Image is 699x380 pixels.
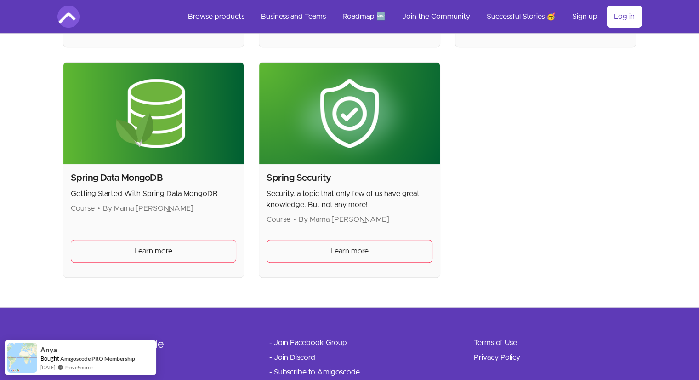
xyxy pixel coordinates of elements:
[71,172,237,184] h2: Spring Data MongoDB
[474,352,520,363] a: Privacy Policy
[565,6,605,28] a: Sign up
[395,6,477,28] a: Join the Community
[181,6,642,28] nav: Main
[40,355,59,362] span: Bought
[607,6,642,28] a: Log in
[269,367,360,378] a: - Subscribe to Amigoscode
[64,363,93,371] a: ProveSource
[40,346,57,354] span: Anya
[267,188,432,210] p: Security, a topic that only few of us have great knowledge. But not any more!
[103,205,193,212] span: By Mama [PERSON_NAME]
[474,337,517,348] a: Terms of Use
[254,6,333,28] a: Business and Teams
[71,240,237,263] a: Learn more
[479,6,563,28] a: Successful Stories 🥳
[71,205,95,212] span: Course
[335,6,393,28] a: Roadmap 🆕
[299,216,389,223] span: By Mama [PERSON_NAME]
[269,337,347,348] a: - Join Facebook Group
[267,216,290,223] span: Course
[97,205,100,212] span: •
[71,188,237,199] p: Getting Started With Spring Data MongoDB
[65,337,240,352] div: © 2025 Amigoscode
[63,63,244,164] img: Product image for Spring Data MongoDB
[57,6,80,28] img: Amigoscode logo
[60,355,135,362] a: Amigoscode PRO Membership
[330,246,369,257] span: Learn more
[7,343,37,373] img: provesource social proof notification image
[181,6,252,28] a: Browse products
[293,216,296,223] span: •
[259,63,440,164] img: Product image for Spring Security
[267,172,432,184] h2: Spring Security
[269,352,315,363] a: - Join Discord
[134,246,172,257] span: Learn more
[267,240,432,263] a: Learn more
[40,363,55,371] span: [DATE]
